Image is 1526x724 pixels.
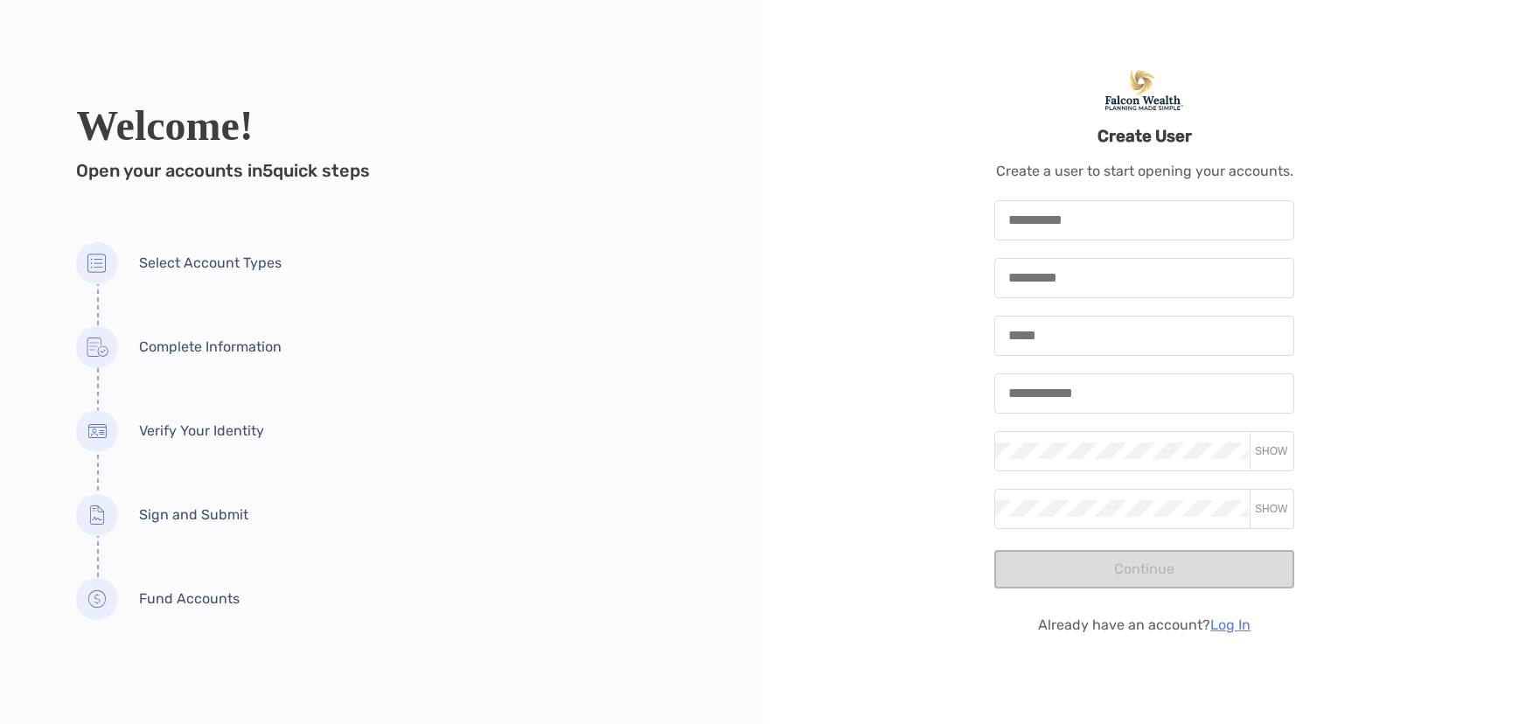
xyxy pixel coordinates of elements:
[139,338,282,355] span: Complete Information
[76,105,686,147] h2: Welcome!
[139,254,282,271] span: Select Account Types
[139,422,264,439] span: Verify Your Identity
[1038,616,1251,633] p: Already have an account?
[1210,616,1251,633] a: Log In
[139,506,248,523] span: Sign and Submit
[1249,502,1293,516] button: SHOW
[76,494,118,536] img: Sign and Submit icon
[76,326,118,368] img: Complete Information icon
[76,242,118,284] img: Select Account Types icon
[1249,444,1293,458] button: SHOW
[1255,503,1287,515] span: SHOW
[996,163,1293,179] p: Create a user to start opening your accounts.
[1255,445,1287,457] span: SHOW
[76,578,118,620] img: Fund Accounts icon
[1097,127,1192,146] h3: Create User
[139,590,240,607] span: Fund Accounts
[76,161,686,181] h4: Open your accounts in 5 quick steps
[1070,70,1219,110] img: Falcon Wealth Planning Logo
